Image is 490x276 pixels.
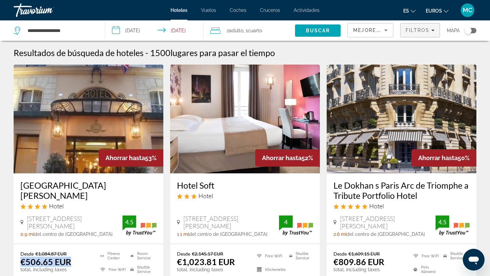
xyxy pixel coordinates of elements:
[255,149,320,167] div: 52%
[447,26,460,35] span: Mapa
[183,215,279,230] span: [STREET_ADDRESS][PERSON_NAME]
[333,257,384,267] ins: €809.86 EUR
[198,192,213,200] span: Hotel
[346,231,425,237] span: del centro de [GEOGRAPHIC_DATA]
[406,28,429,33] span: Filtros
[410,264,440,275] li: Pets Allowed
[20,251,34,257] span: Desde
[333,202,470,210] div: 5 star Hotel
[150,48,275,58] h2: 1500
[170,7,187,13] a: Hoteles
[243,26,262,35] span: , 1
[353,28,421,33] span: Mejores descuentos
[436,215,470,236] img: TrustYou guest rating badge
[463,6,472,14] font: MC
[418,154,458,161] span: Ahorrar hasta
[105,154,145,161] span: Ahorrar hasta
[201,7,216,13] a: Vuelos
[286,251,313,261] li: Shuttle Service
[230,7,246,13] a: Coches
[400,23,440,37] button: Filters
[189,231,267,237] span: del centro de [GEOGRAPHIC_DATA]
[170,48,275,58] span: lugares para pasar el tiempo
[227,26,243,35] span: 2
[27,215,122,230] span: [STREET_ADDRESS][PERSON_NAME]
[20,231,34,237] span: 0.9 mi
[122,218,136,226] div: 4.5
[426,8,442,14] font: euros
[127,264,157,275] li: Shuttle Service
[348,251,380,257] del: €1,609.15 EUR
[192,251,223,257] del: €2,145.17 EUR
[403,8,409,14] font: es
[333,251,347,257] span: Desde
[177,267,248,272] p: total, including taxes
[279,218,293,226] div: 4
[14,48,144,58] h1: Resultados de búsqueda de hoteles
[460,28,476,34] button: Toggle map
[294,7,320,13] a: Actividades
[177,257,235,267] ins: €1,023.81 EUR
[34,231,113,237] span: del centro de [GEOGRAPHIC_DATA]
[145,48,148,58] span: -
[254,251,286,261] li: Free WiFi
[177,192,313,200] div: 3 star Hotel
[105,20,203,41] button: Select check in and out date
[333,180,470,201] a: Le Dokhan s Paris Arc de Triomphe a Tribute Portfolio Hotel
[177,251,190,257] span: Desde
[203,20,295,41] button: Travelers: 2 adults, 0 children
[410,251,440,261] li: Free WiFi
[35,251,67,257] del: €1,084.87 EUR
[440,251,470,261] li: Shuttle Service
[177,180,313,190] a: Hotel Soft
[295,24,341,37] button: Search
[20,180,157,201] a: [GEOGRAPHIC_DATA][PERSON_NAME]
[327,65,476,173] img: Le Dokhan s Paris Arc de Triomphe a Tribute Portfolio Hotel
[411,149,476,167] div: 50%
[333,231,346,237] span: 2.6 mi
[340,215,436,230] span: [STREET_ADDRESS][PERSON_NAME]
[27,25,95,36] input: Search hotel destination
[248,28,262,33] span: Cuarto
[229,28,243,33] span: Adulto
[436,218,449,226] div: 4.5
[20,202,157,210] div: 4 star Hotel
[97,264,127,275] li: Free WiFi
[127,251,157,261] li: Room Service
[279,215,313,236] img: TrustYou guest rating badge
[369,202,384,210] span: Hotel
[262,154,301,161] span: Ahorrar hasta
[459,3,476,17] button: Menú de usuario
[463,249,485,271] iframe: Botón para iniciar la ventana de mensajería
[99,149,163,167] div: 53%
[49,202,64,210] span: Hotel
[97,251,127,261] li: Fitness Center
[170,65,320,173] img: Hotel Soft
[20,267,92,272] p: total, including taxes
[254,264,286,275] li: Kitchenette
[353,26,388,34] mat-select: Sort by
[14,65,163,173] img: Hotel St Pétersbourg Opéra & Spa
[260,7,280,13] a: Cruceros
[122,215,157,236] img: TrustYou guest rating badge
[403,6,415,16] button: Cambiar idioma
[20,257,71,267] ins: €506.65 EUR
[14,1,82,19] a: Travorium
[177,231,189,237] span: 1.1 mi
[306,28,330,33] span: Buscar
[426,6,448,16] button: Cambiar moneda
[333,267,405,272] p: total, including taxes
